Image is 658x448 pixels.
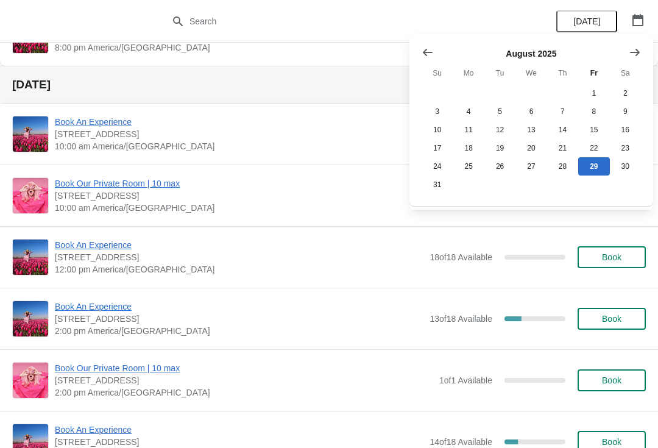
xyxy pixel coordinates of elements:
[610,102,641,121] button: Saturday August 9 2025
[55,41,423,54] span: 8:00 pm America/[GEOGRAPHIC_DATA]
[515,157,547,176] button: Wednesday August 27 2025
[453,62,484,84] th: Monday
[13,178,48,213] img: Book Our Private Room | 10 max | 1815 N. Milwaukee Ave., Chicago, IL 60647 | 10:00 am America/Chi...
[55,436,423,448] span: [STREET_ADDRESS]
[55,190,433,202] span: [STREET_ADDRESS]
[55,251,423,263] span: [STREET_ADDRESS]
[439,375,492,385] span: 1 of 1 Available
[422,62,453,84] th: Sunday
[430,252,492,262] span: 18 of 18 Available
[189,10,493,32] input: Search
[578,139,609,157] button: Friday August 22 2025
[610,121,641,139] button: Saturday August 16 2025
[55,362,433,374] span: Book Our Private Room | 10 max
[55,325,423,337] span: 2:00 pm America/[GEOGRAPHIC_DATA]
[610,84,641,102] button: Saturday August 2 2025
[547,121,578,139] button: Thursday August 14 2025
[55,313,423,325] span: [STREET_ADDRESS]
[13,301,48,336] img: Book An Experience | 1815 North Milwaukee Avenue, Chicago, IL, USA | 2:00 pm America/Chicago
[547,157,578,176] button: Thursday August 28 2025
[578,369,646,391] button: Book
[578,246,646,268] button: Book
[422,102,453,121] button: Sunday August 3 2025
[453,157,484,176] button: Monday August 25 2025
[55,374,433,386] span: [STREET_ADDRESS]
[556,10,617,32] button: [DATE]
[55,386,433,399] span: 2:00 pm America/[GEOGRAPHIC_DATA]
[578,121,609,139] button: Friday August 15 2025
[422,176,453,194] button: Sunday August 31 2025
[453,139,484,157] button: Monday August 18 2025
[430,314,492,324] span: 13 of 18 Available
[602,437,621,447] span: Book
[55,424,423,436] span: Book An Experience
[484,102,515,121] button: Tuesday August 5 2025
[547,102,578,121] button: Thursday August 7 2025
[578,308,646,330] button: Book
[55,177,433,190] span: Book Our Private Room | 10 max
[602,375,621,385] span: Book
[547,139,578,157] button: Thursday August 21 2025
[624,41,646,63] button: Show next month, September 2025
[13,363,48,398] img: Book Our Private Room | 10 max | 1815 N. Milwaukee Ave., Chicago, IL 60647 | 2:00 pm America/Chicago
[422,139,453,157] button: Sunday August 17 2025
[610,62,641,84] th: Saturday
[578,84,609,102] button: Friday August 1 2025
[422,121,453,139] button: Sunday August 10 2025
[55,239,423,251] span: Book An Experience
[12,79,646,91] h2: [DATE]
[515,121,547,139] button: Wednesday August 13 2025
[610,139,641,157] button: Saturday August 23 2025
[573,16,600,26] span: [DATE]
[484,157,515,176] button: Tuesday August 26 2025
[515,139,547,157] button: Wednesday August 20 2025
[55,128,423,140] span: [STREET_ADDRESS]
[484,139,515,157] button: Tuesday August 19 2025
[610,157,641,176] button: Saturday August 30 2025
[55,140,423,152] span: 10:00 am America/[GEOGRAPHIC_DATA]
[453,102,484,121] button: Monday August 4 2025
[602,314,621,324] span: Book
[453,121,484,139] button: Monday August 11 2025
[484,121,515,139] button: Tuesday August 12 2025
[422,157,453,176] button: Sunday August 24 2025
[55,116,423,128] span: Book An Experience
[578,157,609,176] button: Today Friday August 29 2025
[578,62,609,84] th: Friday
[417,41,439,63] button: Show previous month, July 2025
[578,102,609,121] button: Friday August 8 2025
[515,102,547,121] button: Wednesday August 6 2025
[13,116,48,152] img: Book An Experience | 1815 North Milwaukee Avenue, Chicago, IL, USA | 10:00 am America/Chicago
[484,62,515,84] th: Tuesday
[430,437,492,447] span: 14 of 18 Available
[55,300,423,313] span: Book An Experience
[515,62,547,84] th: Wednesday
[55,263,423,276] span: 12:00 pm America/[GEOGRAPHIC_DATA]
[13,240,48,275] img: Book An Experience | 1815 North Milwaukee Avenue, Chicago, IL, USA | 12:00 pm America/Chicago
[55,202,433,214] span: 10:00 am America/[GEOGRAPHIC_DATA]
[602,252,621,262] span: Book
[547,62,578,84] th: Thursday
